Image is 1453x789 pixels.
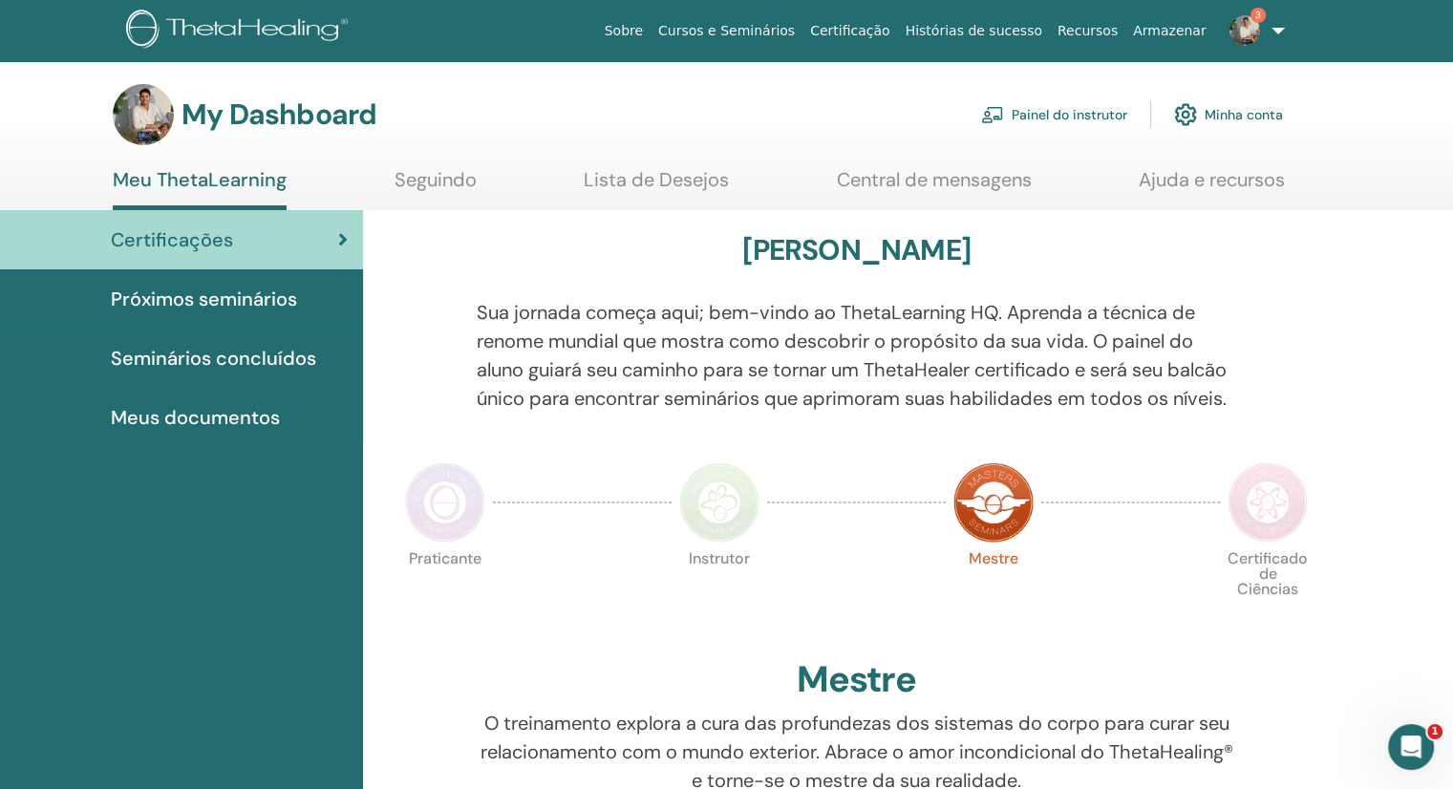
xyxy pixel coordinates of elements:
[597,13,651,49] a: Sobre
[584,168,729,205] a: Lista de Desejos
[679,462,759,543] img: Instructor
[113,84,174,145] img: default.jpg
[742,233,971,267] h3: [PERSON_NAME]
[113,168,287,210] a: Meu ThetaLearning
[1174,94,1283,136] a: Minha conta
[405,462,485,543] img: Practitioner
[405,551,485,631] p: Praticante
[797,658,916,702] h2: Mestre
[1427,724,1442,739] span: 1
[981,106,1004,123] img: chalkboard-teacher.svg
[111,344,316,373] span: Seminários concluídos
[1125,13,1213,49] a: Armazenar
[395,168,477,205] a: Seguindo
[837,168,1032,205] a: Central de mensagens
[679,551,759,631] p: Instrutor
[953,462,1034,543] img: Master
[802,13,897,49] a: Certificação
[1388,724,1434,770] iframe: Intercom live chat
[981,94,1127,136] a: Painel do instrutor
[111,403,280,432] span: Meus documentos
[1228,462,1308,543] img: Certificate of Science
[898,13,1050,49] a: Histórias de sucesso
[1228,551,1308,631] p: Certificado de Ciências
[182,97,376,132] h3: My Dashboard
[1229,15,1260,46] img: default.jpg
[1250,8,1266,23] span: 3
[111,285,297,313] span: Próximos seminários
[1050,13,1125,49] a: Recursos
[953,551,1034,631] p: Mestre
[1174,98,1197,131] img: cog.svg
[111,225,233,254] span: Certificações
[477,298,1237,413] p: Sua jornada começa aqui; bem-vindo ao ThetaLearning HQ. Aprenda a técnica de renome mundial que m...
[1139,168,1285,205] a: Ajuda e recursos
[126,10,354,53] img: logo.png
[651,13,802,49] a: Cursos e Seminários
